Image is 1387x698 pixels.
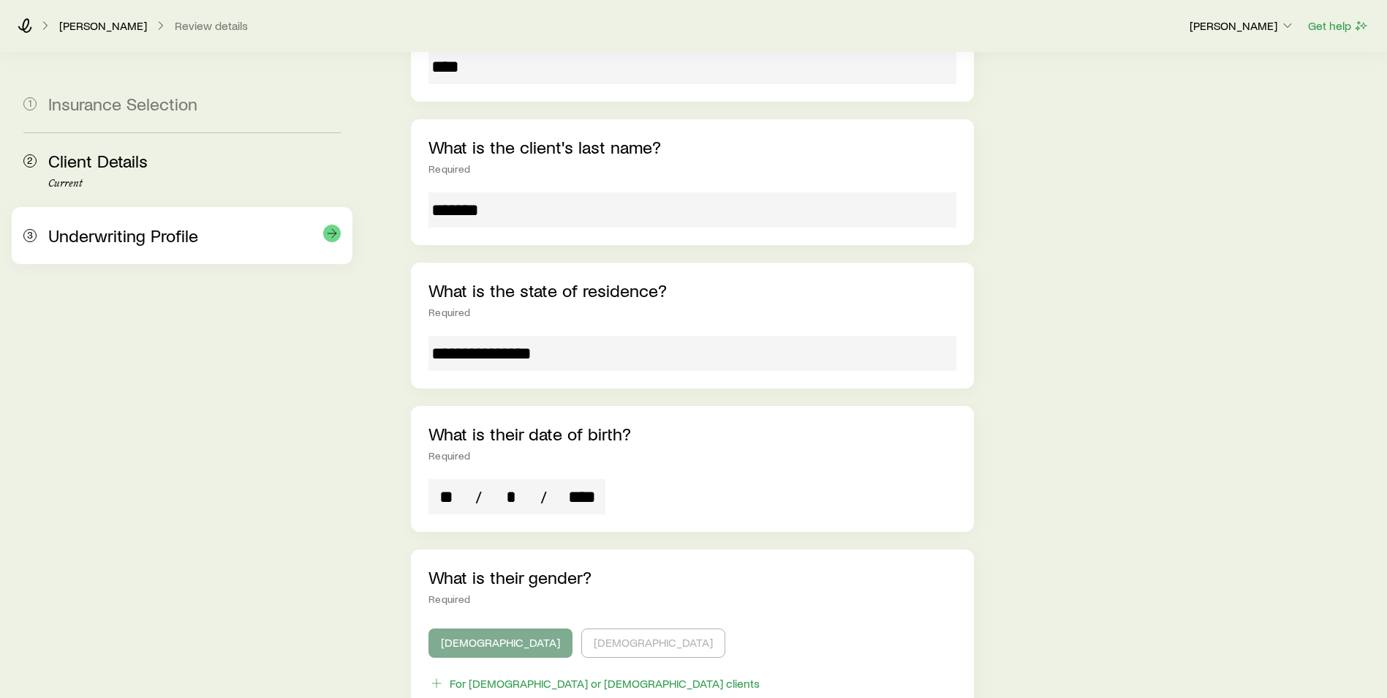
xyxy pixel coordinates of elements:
span: Insurance Selection [48,93,197,114]
div: Required [428,450,956,462]
span: 1 [23,97,37,110]
span: 3 [23,229,37,242]
p: What is the state of residence? [428,280,956,301]
button: Review details [174,19,249,33]
button: For [DEMOGRAPHIC_DATA] or [DEMOGRAPHIC_DATA] clients [428,675,760,692]
span: / [534,487,553,507]
p: What is their gender? [428,567,956,588]
div: For [DEMOGRAPHIC_DATA] or [DEMOGRAPHIC_DATA] clients [450,676,760,691]
div: Required [428,593,956,605]
button: Get help [1307,18,1369,34]
p: What is the client's last name? [428,137,956,157]
span: Client Details [48,150,148,171]
button: [PERSON_NAME] [1189,18,1296,35]
span: / [469,487,488,507]
p: What is their date of birth? [428,424,956,444]
div: Required [428,163,956,175]
p: Current [48,178,341,189]
button: [DEMOGRAPHIC_DATA] [581,628,725,658]
div: Required [428,307,956,318]
p: [PERSON_NAME] [1190,18,1295,33]
button: [DEMOGRAPHIC_DATA] [428,628,572,658]
span: Underwriting Profile [48,225,198,246]
a: [PERSON_NAME] [58,19,148,33]
span: 2 [23,154,37,168]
